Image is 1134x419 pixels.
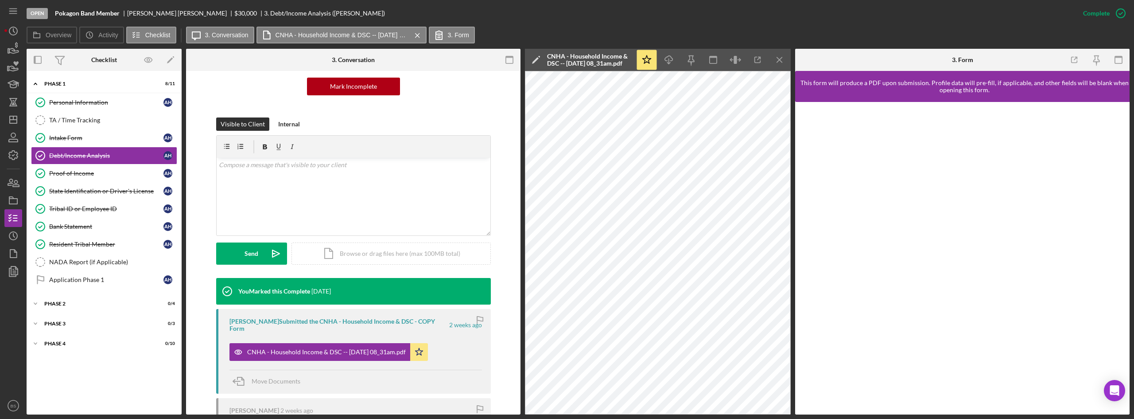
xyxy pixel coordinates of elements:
[229,407,279,414] div: [PERSON_NAME]
[55,10,120,17] b: Pokagon Band Member
[163,187,172,196] div: A H
[278,117,300,131] div: Internal
[49,152,163,159] div: Debt/Income Analysis
[145,31,171,39] label: Checklist
[245,243,258,265] div: Send
[163,240,172,249] div: A H
[1083,4,1110,22] div: Complete
[27,8,48,19] div: Open
[4,397,22,415] button: BS
[163,98,172,107] div: A H
[256,27,427,43] button: CNHA - Household Income & DSC -- [DATE] 08_31am.pdf
[804,111,1122,406] iframe: Lenderfit form
[274,117,304,131] button: Internal
[49,241,163,248] div: Resident Tribal Member
[276,31,408,39] label: CNHA - Household Income & DSC -- [DATE] 08_31am.pdf
[229,343,428,361] button: CNHA - Household Income & DSC -- [DATE] 08_31am.pdf
[27,27,77,43] button: Overview
[91,56,117,63] div: Checklist
[44,81,153,86] div: Phase 1
[229,370,309,392] button: Move Documents
[216,243,287,265] button: Send
[952,56,973,63] div: 3. Form
[31,147,177,164] a: Debt/Income AnalysisAH
[49,170,163,177] div: Proof of Income
[31,129,177,147] a: Intake FormAH
[159,341,175,346] div: 0 / 10
[247,349,406,356] div: CNHA - Household Income & DSC -- [DATE] 08_31am.pdf
[216,117,269,131] button: Visible to Client
[49,223,163,230] div: Bank Statement
[163,151,172,160] div: A H
[31,218,177,235] a: Bank StatementAH
[163,222,172,231] div: A H
[31,271,177,289] a: Application Phase 1AH
[49,99,163,106] div: Personal Information
[46,31,71,39] label: Overview
[31,235,177,253] a: Resident Tribal MemberAH
[11,403,16,408] text: BS
[330,78,377,95] div: Mark Incomplete
[205,31,249,39] label: 3. Conversation
[163,169,172,178] div: A H
[49,188,163,195] div: State Identification or Driver's License
[159,321,175,326] div: 0 / 3
[280,407,313,414] time: 2025-09-06 12:22
[448,31,469,39] label: 3. Form
[31,164,177,182] a: Proof of IncomeAH
[429,27,475,43] button: 3. Form
[311,288,331,295] time: 2025-09-08 18:53
[44,341,153,346] div: Phase 4
[49,134,163,141] div: Intake Form
[31,200,177,218] a: Tribal ID or Employee IDAH
[159,81,175,86] div: 8 / 11
[163,204,172,213] div: A H
[31,94,177,111] a: Personal InformationAH
[1074,4,1130,22] button: Complete
[547,53,631,67] div: CNHA - Household Income & DSC -- [DATE] 08_31am.pdf
[44,301,153,306] div: Phase 2
[163,133,172,142] div: A H
[127,10,234,17] div: [PERSON_NAME] [PERSON_NAME]
[44,321,153,326] div: Phase 3
[252,377,300,385] span: Move Documents
[49,258,177,266] div: NADA Report (if Applicable)
[307,78,400,95] button: Mark Incomplete
[126,27,176,43] button: Checklist
[186,27,254,43] button: 3. Conversation
[31,253,177,271] a: NADA Report (if Applicable)
[238,288,310,295] div: You Marked this Complete
[163,275,172,284] div: A H
[1104,380,1125,401] div: Open Intercom Messenger
[800,79,1130,94] div: This form will produce a PDF upon submission. Profile data will pre-fill, if applicable, and othe...
[159,301,175,306] div: 0 / 4
[49,117,177,124] div: TA / Time Tracking
[234,9,257,17] span: $30,000
[98,31,118,39] label: Activity
[264,10,385,17] div: 3. Debt/Income Analysis ([PERSON_NAME])
[332,56,375,63] div: 3. Conversation
[31,111,177,129] a: TA / Time Tracking
[31,182,177,200] a: State Identification or Driver's LicenseAH
[221,117,265,131] div: Visible to Client
[49,276,163,283] div: Application Phase 1
[449,321,482,329] time: 2025-09-06 12:31
[49,205,163,212] div: Tribal ID or Employee ID
[79,27,124,43] button: Activity
[229,318,448,332] div: [PERSON_NAME] Submitted the CNHA - Household Income & DSC - COPY Form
